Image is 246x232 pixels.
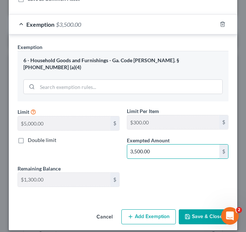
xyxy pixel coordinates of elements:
div: $ [110,116,119,130]
button: Cancel [91,210,118,225]
span: Exemption [18,44,42,50]
label: Double limit [28,136,56,144]
input: -- [127,115,220,129]
div: 6 - Household Goods and Furnishings - Ga. Code [PERSON_NAME]. § [PHONE_NUMBER] (a)(4) [23,57,223,71]
button: Add Exemption [121,209,176,225]
span: Limit [18,109,29,115]
label: Limit Per Item [127,107,159,115]
label: Remaining Balance [18,165,61,172]
span: $3,500.00 [56,21,81,28]
div: $ [219,145,228,158]
span: Exempted Amount [127,137,170,143]
div: $ [219,115,228,129]
input: Search exemption rules... [37,80,222,94]
span: Exemption [26,21,54,28]
input: -- [18,116,110,130]
div: $ [110,173,119,187]
input: -- [18,173,110,187]
button: Save & Close [179,209,228,225]
iframe: Intercom live chat [221,207,239,225]
input: 0.00 [127,145,220,158]
span: 2 [236,207,242,213]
